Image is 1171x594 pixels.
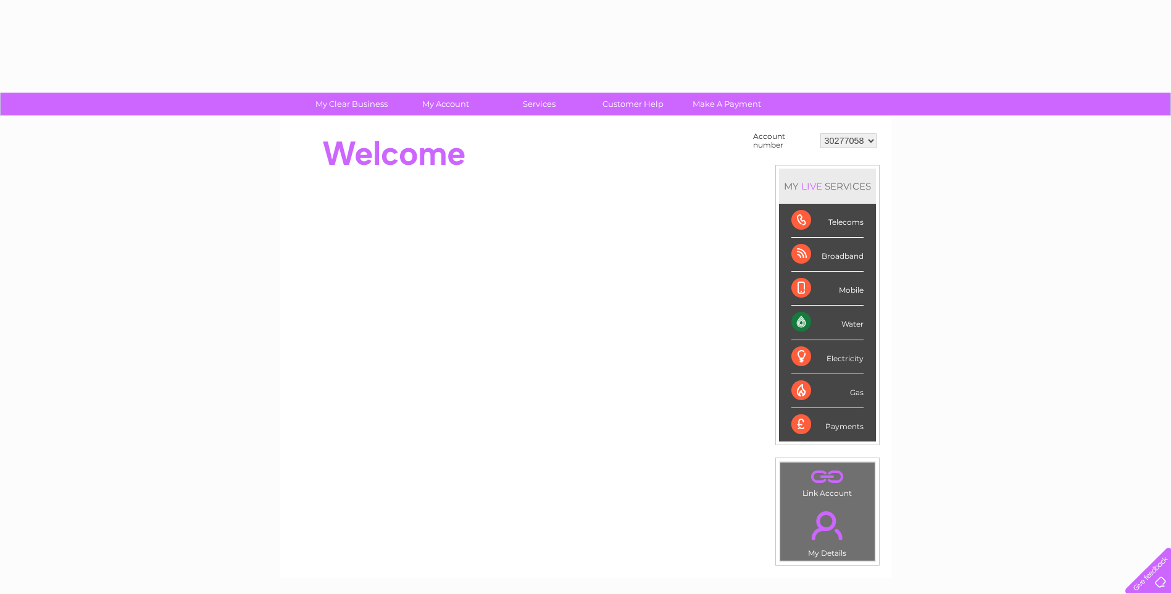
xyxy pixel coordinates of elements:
a: . [783,466,872,487]
div: Water [791,306,864,340]
div: Gas [791,374,864,408]
div: Electricity [791,340,864,374]
a: Services [488,93,590,115]
a: Make A Payment [676,93,778,115]
div: MY SERVICES [779,169,876,204]
a: My Account [394,93,496,115]
div: Broadband [791,238,864,272]
a: My Clear Business [301,93,402,115]
td: Account number [750,129,817,153]
div: Payments [791,408,864,441]
td: Link Account [780,462,875,501]
div: Telecoms [791,204,864,238]
td: My Details [780,501,875,561]
div: LIVE [799,180,825,192]
div: Mobile [791,272,864,306]
a: Customer Help [582,93,684,115]
a: . [783,504,872,547]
